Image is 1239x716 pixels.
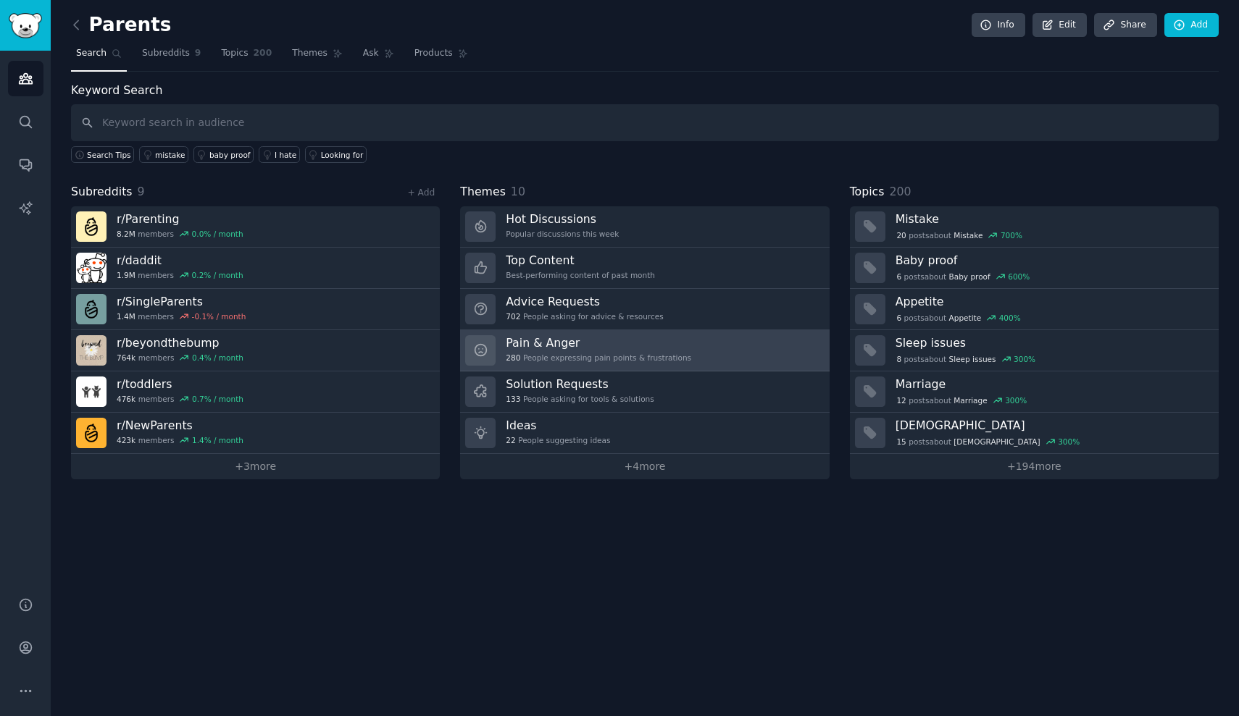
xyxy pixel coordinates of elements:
[954,437,1040,447] span: [DEMOGRAPHIC_DATA]
[949,271,990,282] span: Baby proof
[139,146,188,163] a: mistake
[117,253,243,268] h3: r/ daddit
[850,206,1219,248] a: Mistake20postsaboutMistake700%
[999,313,1021,323] div: 400 %
[1032,13,1087,38] a: Edit
[850,330,1219,371] a: Sleep issues8postsaboutSleep issues300%
[192,353,243,363] div: 0.4 % / month
[896,335,1209,350] h3: Sleep issues
[896,435,1081,448] div: post s about
[117,211,243,227] h3: r/ Parenting
[949,313,982,323] span: Appetite
[117,311,246,321] div: members
[117,229,135,239] span: 8.2M
[216,42,277,72] a: Topics200
[506,311,520,321] span: 702
[221,47,248,60] span: Topics
[896,270,1031,283] div: post s about
[71,454,440,479] a: +3more
[506,394,654,404] div: People asking for tools & solutions
[192,270,243,280] div: 0.2 % / month
[896,395,906,405] span: 12
[117,353,135,363] span: 764k
[506,418,610,433] h3: Ideas
[896,229,1024,242] div: post s about
[896,394,1028,407] div: post s about
[195,47,201,60] span: 9
[850,371,1219,413] a: Marriage12postsaboutMarriage300%
[506,394,520,404] span: 133
[71,413,440,454] a: r/NewParents423kmembers1.4% / month
[1164,13,1219,38] a: Add
[76,335,107,366] img: beyondthebump
[896,313,901,323] span: 6
[511,185,525,198] span: 10
[460,413,829,454] a: Ideas22People suggesting ideas
[358,42,399,72] a: Ask
[896,211,1209,227] h3: Mistake
[1014,354,1035,364] div: 300 %
[896,437,906,447] span: 15
[117,435,243,445] div: members
[71,371,440,413] a: r/toddlers476kmembers0.7% / month
[850,248,1219,289] a: Baby proof6postsaboutBaby proof600%
[192,394,243,404] div: 0.7 % / month
[954,230,983,240] span: Mistake
[138,185,145,198] span: 9
[193,146,254,163] a: baby proof
[896,294,1209,309] h3: Appetite
[506,270,655,280] div: Best-performing content of past month
[460,330,829,371] a: Pain & Anger280People expressing pain points & frustrations
[305,146,367,163] a: Looking for
[155,150,185,160] div: mistake
[71,183,133,201] span: Subreddits
[1001,230,1022,240] div: 700 %
[71,83,162,97] label: Keyword Search
[1005,395,1027,405] div: 300 %
[117,394,243,404] div: members
[954,395,987,405] span: Marriage
[506,435,610,445] div: People suggesting ideas
[292,47,328,60] span: Themes
[896,353,1037,366] div: post s about
[117,435,135,445] span: 423k
[460,248,829,289] a: Top ContentBest-performing content of past month
[192,311,246,321] div: -0.1 % / month
[71,42,127,72] a: Search
[76,294,107,324] img: SingleParents
[71,146,134,163] button: Search Tips
[460,454,829,479] a: +4more
[506,253,655,268] h3: Top Content
[506,311,663,321] div: People asking for advice & resources
[142,47,190,60] span: Subreddits
[850,289,1219,330] a: Appetite6postsaboutAppetite400%
[117,270,135,280] span: 1.9M
[972,13,1025,38] a: Info
[896,311,1022,324] div: post s about
[506,335,691,350] h3: Pain & Anger
[896,418,1209,433] h3: [DEMOGRAPHIC_DATA]
[117,335,243,350] h3: r/ beyondthebump
[896,253,1209,268] h3: Baby proof
[76,211,107,242] img: Parenting
[209,150,251,160] div: baby proof
[117,229,243,239] div: members
[71,248,440,289] a: r/daddit1.9Mmembers0.2% / month
[1058,437,1080,447] div: 300 %
[117,418,243,433] h3: r/ NewParents
[117,270,243,280] div: members
[137,42,206,72] a: Subreddits9
[117,394,135,404] span: 476k
[275,150,296,160] div: I hate
[850,413,1219,454] a: [DEMOGRAPHIC_DATA]15postsabout[DEMOGRAPHIC_DATA]300%
[76,47,107,60] span: Search
[76,376,107,407] img: toddlers
[287,42,348,72] a: Themes
[259,146,300,163] a: I hate
[460,183,506,201] span: Themes
[192,435,243,445] div: 1.4 % / month
[506,211,619,227] h3: Hot Discussions
[117,376,243,392] h3: r/ toddlers
[460,371,829,413] a: Solution Requests133People asking for tools & solutions
[87,150,131,160] span: Search Tips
